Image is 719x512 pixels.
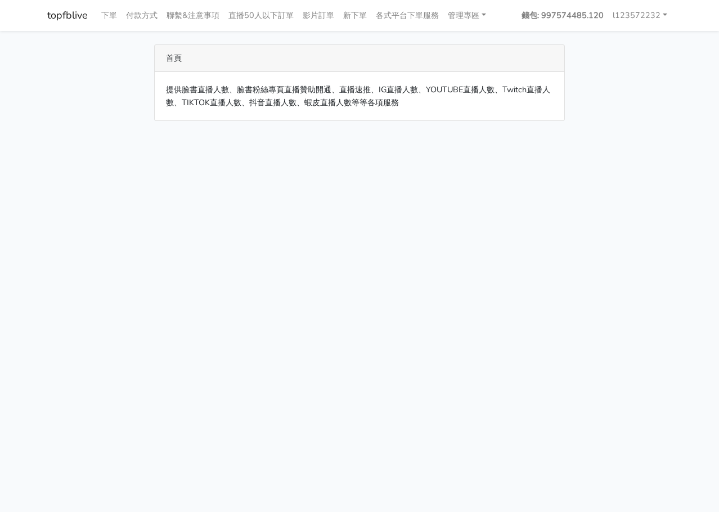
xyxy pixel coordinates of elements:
[517,5,608,26] a: 錢包: 997574485.120
[608,5,672,26] a: l123572232
[522,10,604,21] strong: 錢包: 997574485.120
[122,5,162,26] a: 付款方式
[47,5,88,26] a: topfblive
[298,5,339,26] a: 影片訂單
[371,5,443,26] a: 各式平台下單服務
[339,5,371,26] a: 新下單
[162,5,224,26] a: 聯繫&注意事項
[155,45,564,72] div: 首頁
[97,5,122,26] a: 下單
[224,5,298,26] a: 直播50人以下訂單
[443,5,491,26] a: 管理專區
[155,72,564,120] div: 提供臉書直播人數、臉書粉絲專頁直播贊助開通、直播速推、IG直播人數、YOUTUBE直播人數、Twitch直播人數、TIKTOK直播人數、抖音直播人數、蝦皮直播人數等等各項服務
